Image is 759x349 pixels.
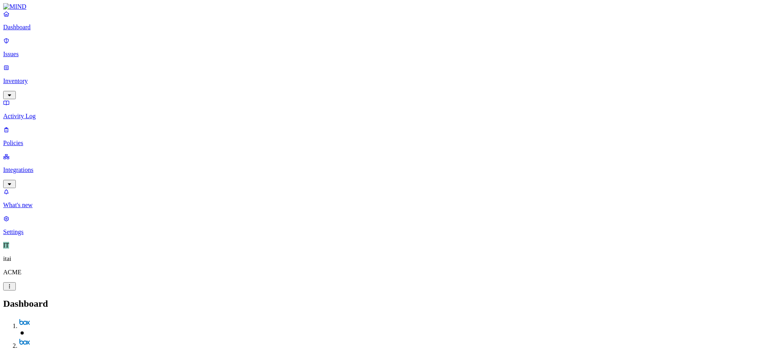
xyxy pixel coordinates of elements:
[3,3,26,10] img: MIND
[3,188,756,209] a: What's new
[19,317,30,328] img: svg%3e
[3,51,756,58] p: Issues
[3,153,756,187] a: Integrations
[3,10,756,31] a: Dashboard
[3,269,756,276] p: ACME
[3,126,756,147] a: Policies
[3,228,756,236] p: Settings
[3,242,9,249] span: IT
[3,215,756,236] a: Settings
[3,77,756,85] p: Inventory
[3,255,756,262] p: itai
[3,113,756,120] p: Activity Log
[3,298,756,309] h2: Dashboard
[3,3,756,10] a: MIND
[3,24,756,31] p: Dashboard
[3,64,756,98] a: Inventory
[3,99,756,120] a: Activity Log
[3,140,756,147] p: Policies
[3,202,756,209] p: What's new
[3,37,756,58] a: Issues
[19,337,30,348] img: svg%3e
[3,166,756,174] p: Integrations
